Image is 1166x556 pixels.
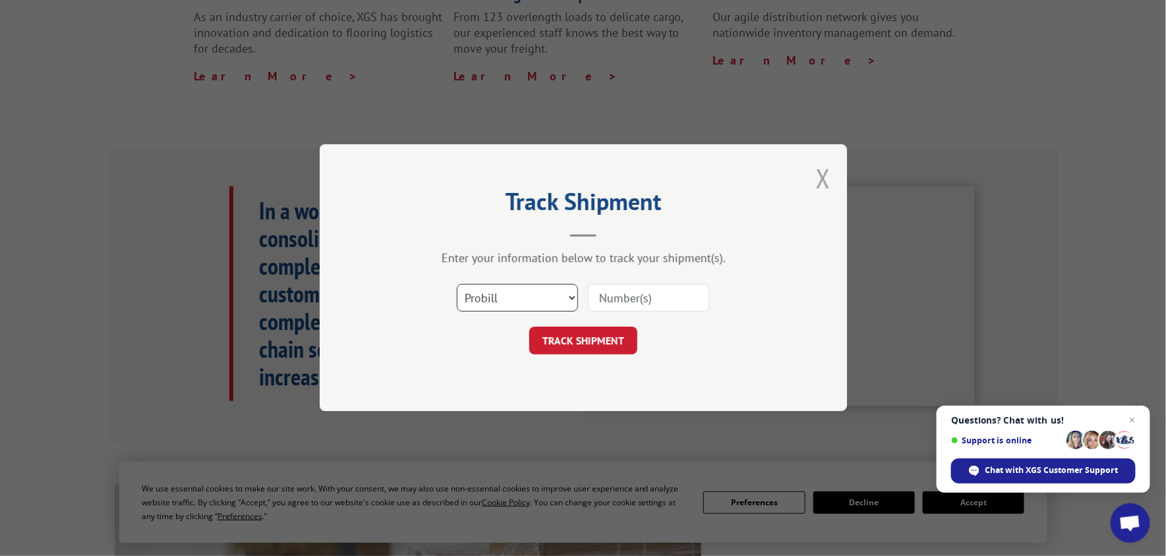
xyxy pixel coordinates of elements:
span: Questions? Chat with us! [951,415,1136,426]
span: Chat with XGS Customer Support [985,464,1119,476]
span: Chat with XGS Customer Support [951,459,1136,484]
input: Number(s) [588,285,709,312]
a: Open chat [1111,503,1150,543]
button: Close modal [816,161,831,196]
button: TRACK SHIPMENT [529,327,637,355]
div: Enter your information below to track your shipment(s). [386,251,781,266]
h2: Track Shipment [386,192,781,217]
span: Support is online [951,435,1062,445]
